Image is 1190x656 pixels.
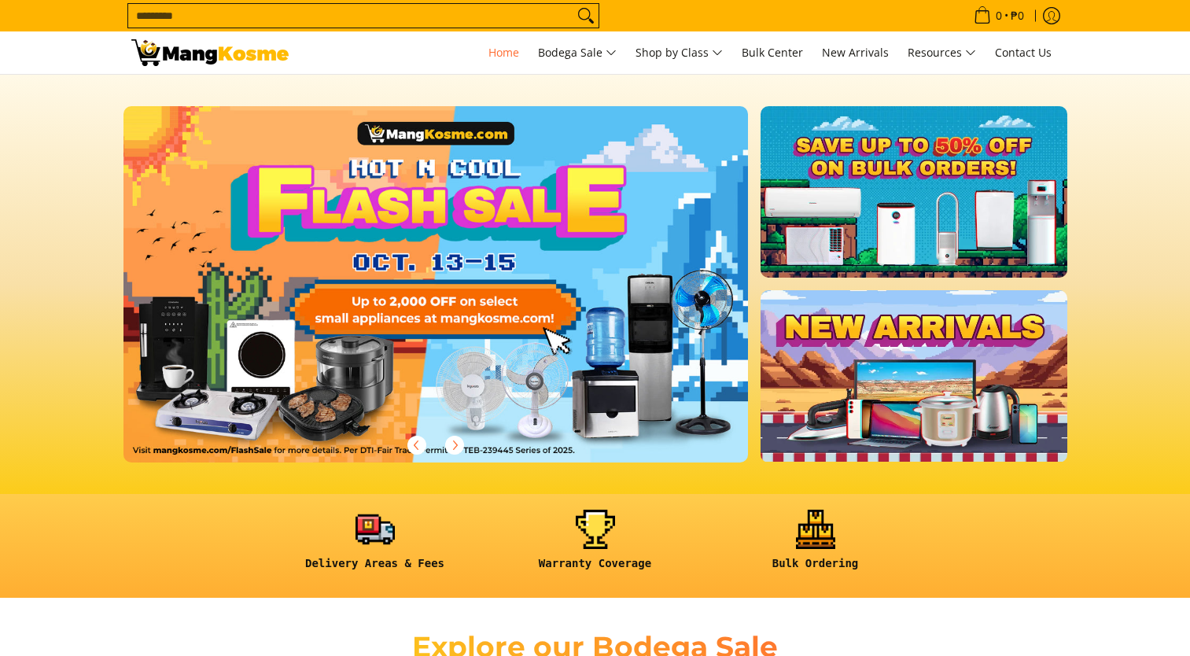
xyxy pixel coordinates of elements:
[822,45,889,60] span: New Arrivals
[900,31,984,74] a: Resources
[908,43,976,63] span: Resources
[437,428,472,463] button: Next
[995,45,1052,60] span: Contact Us
[530,31,624,74] a: Bodega Sale
[481,31,527,74] a: Home
[713,510,918,583] a: <h6><strong>Bulk Ordering</strong></h6>
[993,10,1004,21] span: 0
[400,428,434,463] button: Previous
[628,31,731,74] a: Shop by Class
[573,4,599,28] button: Search
[131,39,289,66] img: Mang Kosme: Your Home Appliances Warehouse Sale Partner!
[273,510,477,583] a: <h6><strong>Delivery Areas & Fees</strong></h6>
[538,43,617,63] span: Bodega Sale
[969,7,1029,24] span: •
[488,45,519,60] span: Home
[742,45,803,60] span: Bulk Center
[734,31,811,74] a: Bulk Center
[493,510,698,583] a: <h6><strong>Warranty Coverage</strong></h6>
[123,106,799,488] a: More
[304,31,1059,74] nav: Main Menu
[636,43,723,63] span: Shop by Class
[1008,10,1026,21] span: ₱0
[987,31,1059,74] a: Contact Us
[814,31,897,74] a: New Arrivals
